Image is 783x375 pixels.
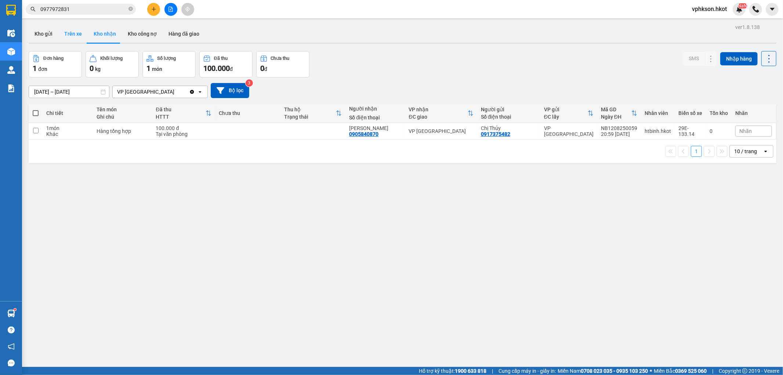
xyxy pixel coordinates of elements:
button: Kho công nợ [122,25,163,43]
span: 0 [260,64,264,73]
div: Chưa thu [271,56,290,61]
span: close-circle [128,7,133,11]
div: Nhân viên [645,110,671,116]
button: SMS [683,52,705,65]
sup: NaN [738,3,747,8]
strong: 0369 525 060 [675,368,707,374]
th: Toggle SortBy [152,104,215,123]
div: 10 / trang [734,148,757,155]
img: solution-icon [7,84,15,92]
div: ĐC lấy [544,114,588,120]
button: plus [147,3,160,16]
svg: open [763,148,769,154]
div: Thu hộ [284,107,336,112]
button: Nhập hàng [720,52,758,65]
th: Toggle SortBy [540,104,597,123]
button: Kho gửi [29,25,58,43]
strong: 1900 633 818 [455,368,486,374]
button: caret-down [766,3,779,16]
span: copyright [742,368,747,374]
button: Số lượng1món [142,51,196,77]
th: Toggle SortBy [405,104,477,123]
div: ĐC giao [409,114,468,120]
div: Tại văn phòng [156,131,211,137]
div: 29E-133.14 [678,125,702,137]
button: Đơn hàng1đơn [29,51,82,77]
div: VP [GEOGRAPHIC_DATA] [409,128,474,134]
span: 0 [90,64,94,73]
button: Hàng đã giao [163,25,205,43]
span: đ [264,66,267,72]
div: Hàng tổng hợp [97,128,148,134]
span: file-add [168,7,173,12]
div: Đơn hàng [43,56,64,61]
div: Người nhận [349,106,401,112]
div: Số lượng [157,56,176,61]
div: NB1208250059 [601,125,637,131]
span: | [712,367,713,375]
div: Chị Thủy [481,125,537,131]
span: đơn [38,66,47,72]
div: Số điện thoại [481,114,537,120]
div: Đã thu [214,56,228,61]
strong: 0708 023 035 - 0935 103 250 [581,368,648,374]
div: Tồn kho [710,110,728,116]
div: Ghi chú [97,114,148,120]
button: aim [181,3,194,16]
span: 100.000 [203,64,230,73]
button: Bộ lọc [211,83,249,98]
div: VP gửi [544,107,588,112]
div: Nhãn [735,110,772,116]
button: file-add [164,3,177,16]
span: message [8,360,15,367]
img: logo-vxr [6,5,16,16]
span: aim [185,7,190,12]
div: Khác [46,131,89,137]
img: warehouse-icon [7,29,15,37]
div: HTTT [156,114,206,120]
span: 1 [33,64,37,73]
button: 1 [691,146,702,157]
svg: Clear value [189,89,195,95]
div: Biển số xe [678,110,702,116]
div: Đã thu [156,107,206,112]
sup: 3 [246,79,253,87]
sup: 1 [14,309,16,311]
span: 1 [146,64,151,73]
div: Chưa thu [219,110,276,116]
img: icon-new-feature [736,6,743,12]
div: htbinh.hkot [645,128,671,134]
button: Kho nhận [88,25,122,43]
span: caret-down [769,6,776,12]
span: vphkson.hkot [686,4,733,14]
svg: open [197,89,203,95]
div: VP [GEOGRAPHIC_DATA] [117,88,174,95]
span: Cung cấp máy in - giấy in: [499,367,556,375]
input: Tìm tên, số ĐT hoặc mã đơn [40,5,127,13]
div: VP [GEOGRAPHIC_DATA] [544,125,594,137]
button: Khối lượng0kg [86,51,139,77]
span: Hỗ trợ kỹ thuật: [419,367,486,375]
span: notification [8,343,15,350]
span: Miền Nam [558,367,648,375]
div: Anh Vũ [349,125,401,131]
div: Ngày ĐH [601,114,631,120]
img: phone-icon [753,6,759,12]
img: warehouse-icon [7,48,15,55]
div: 1 món [46,125,89,131]
div: Số điện thoại [349,115,401,120]
button: Đã thu100.000đ [199,51,253,77]
div: VP nhận [409,107,468,112]
img: warehouse-icon [7,66,15,74]
div: 0905840870 [349,131,378,137]
span: ⚪️ [650,369,652,372]
div: Khối lượng [100,56,123,61]
span: kg [95,66,101,72]
div: 20:59 [DATE] [601,131,637,137]
div: 100.000 đ [156,125,211,131]
span: | [492,367,493,375]
div: Chi tiết [46,110,89,116]
span: đ [230,66,233,72]
button: Trên xe [58,25,88,43]
span: question-circle [8,327,15,333]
